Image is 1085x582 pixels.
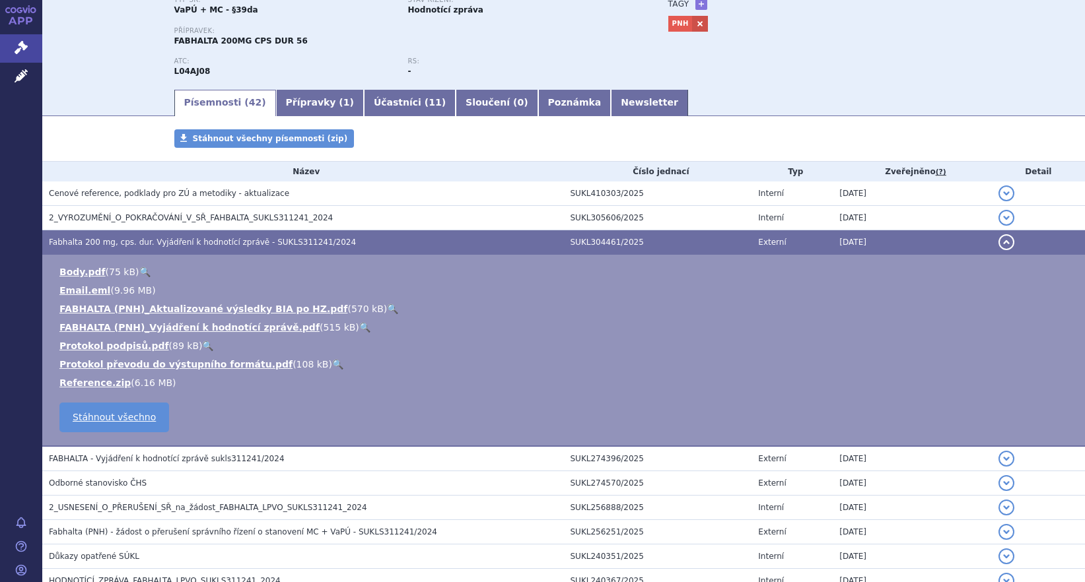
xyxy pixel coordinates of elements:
li: ( ) [59,321,1072,334]
strong: - [408,67,411,76]
p: RS: [408,57,629,65]
span: 2_VYROZUMĚNÍ_O_POKRAČOVÁNÍ_V_SŘ_FAHBALTA_SUKLS311241_2024 [49,213,333,222]
a: Email.eml [59,285,110,296]
a: Stáhnout všechny písemnosti (zip) [174,129,355,148]
a: Poznámka [538,90,612,116]
span: Interní [758,503,784,512]
span: Interní [758,552,784,561]
button: detail [998,451,1014,467]
td: [DATE] [833,471,991,496]
strong: IPTAKOPAN [174,67,211,76]
span: 6.16 MB [135,377,172,388]
a: 🔍 [139,267,151,277]
span: FABHALTA 200MG CPS DUR 56 [174,36,308,46]
a: FABHALTA (PNH)_Vyjádření k hodnotící zprávě.pdf [59,322,320,333]
span: 11 [429,97,441,108]
button: detail [998,210,1014,226]
span: FABHALTA - Vyjádření k hodnotící zprávě sukls311241/2024 [49,454,285,463]
span: Externí [758,238,786,247]
td: SUKL410303/2025 [564,181,752,206]
span: Externí [758,454,786,463]
button: detail [998,185,1014,201]
strong: VaPÚ + MC - §39da [174,5,258,15]
th: Zveřejněno [833,162,991,181]
span: 42 [249,97,262,108]
span: 89 kB [172,340,199,351]
a: Newsletter [611,90,688,116]
td: SUKL240351/2025 [564,544,752,569]
span: Externí [758,527,786,536]
button: detail [998,475,1014,491]
td: [DATE] [833,520,991,544]
span: 570 kB [351,304,384,314]
a: Sloučení (0) [456,90,538,116]
td: [DATE] [833,446,991,471]
td: SUKL274396/2025 [564,446,752,471]
a: Reference.zip [59,377,131,388]
span: Fabhalta (PNH) - žádost o přerušení správního řízení o stanovení MC + VaPÚ - SUKLS311241/2024 [49,527,437,536]
a: Body.pdf [59,267,106,277]
a: Protokol převodu do výstupního formátu.pdf [59,359,293,370]
td: [DATE] [833,230,991,255]
span: Cenové reference, podklady pro ZÚ a metodiky - aktualizace [49,189,289,198]
p: ATC: [174,57,395,65]
a: 🔍 [332,359,343,370]
td: SUKL305606/2025 [564,206,752,230]
a: 🔍 [202,340,213,351]
button: detail [998,524,1014,540]
td: SUKL274570/2025 [564,471,752,496]
li: ( ) [59,339,1072,352]
th: Detail [992,162,1085,181]
a: 🔍 [359,322,370,333]
td: SUKL304461/2025 [564,230,752,255]
span: Interní [758,213,784,222]
th: Číslo jednací [564,162,752,181]
a: Protokol podpisů.pdf [59,340,169,351]
span: 75 kB [109,267,135,277]
a: Přípravky (1) [276,90,364,116]
a: PNH [668,16,692,32]
li: ( ) [59,302,1072,315]
th: Název [42,162,564,181]
li: ( ) [59,265,1072,278]
span: 515 kB [323,322,355,333]
td: [DATE] [833,544,991,569]
li: ( ) [59,284,1072,297]
td: [DATE] [833,496,991,520]
span: Důkazy opatřené SÚKL [49,552,139,561]
span: 108 kB [297,359,329,370]
a: FABHALTA (PNH)_Aktualizované výsledky BIA po HZ.pdf [59,304,347,314]
abbr: (?) [936,168,946,177]
span: Fabhalta 200 mg, cps. dur. Vyjádření k hodnotící zprávě - SUKLS311241/2024 [49,238,356,247]
button: detail [998,548,1014,564]
th: Typ [752,162,833,181]
span: 0 [517,97,524,108]
td: [DATE] [833,181,991,206]
span: Odborné stanovisko ČHS [49,478,147,488]
span: 2_USNESENÍ_O_PŘERUŠENÍ_SŘ_na_žádost_FABHALTA_LPVO_SUKLS311241_2024 [49,503,367,512]
a: 🔍 [387,304,398,314]
button: detail [998,234,1014,250]
button: detail [998,500,1014,515]
span: Interní [758,189,784,198]
a: Stáhnout všechno [59,403,169,432]
li: ( ) [59,376,1072,389]
td: SUKL256251/2025 [564,520,752,544]
span: 1 [343,97,350,108]
td: SUKL256888/2025 [564,496,752,520]
li: ( ) [59,358,1072,371]
span: Externí [758,478,786,488]
span: 9.96 MB [114,285,152,296]
a: Účastníci (11) [364,90,456,116]
strong: Hodnotící zpráva [408,5,483,15]
p: Přípravek: [174,27,642,35]
td: [DATE] [833,206,991,230]
span: Stáhnout všechny písemnosti (zip) [193,134,348,143]
a: Písemnosti (42) [174,90,276,116]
